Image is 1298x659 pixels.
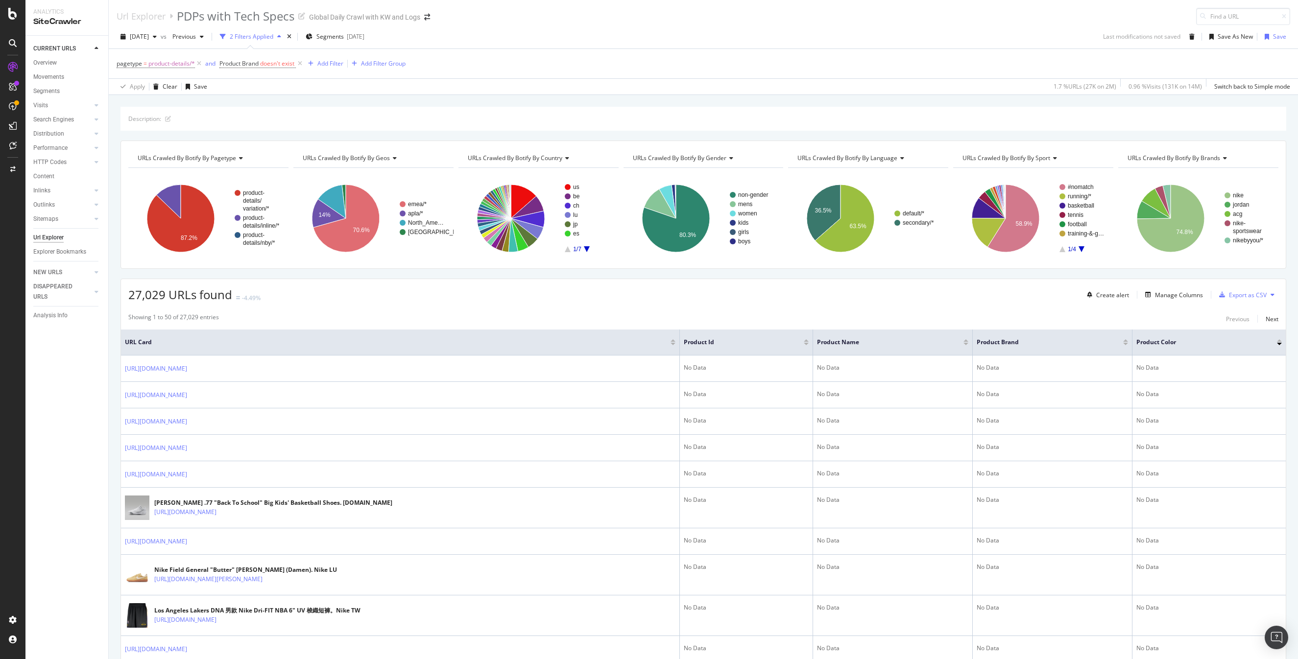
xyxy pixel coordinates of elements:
[850,223,866,230] text: 63.5%
[33,58,57,68] div: Overview
[130,32,149,41] span: 2025 Aug. 11th
[33,72,101,82] a: Movements
[1266,315,1278,323] div: Next
[977,443,1128,451] div: No Data
[815,207,832,214] text: 36.5%
[1233,192,1244,199] text: nike
[125,537,187,546] a: [URL][DOMAIN_NAME]
[684,644,809,653] div: No Data
[817,495,968,504] div: No Data
[1068,221,1087,228] text: football
[573,246,581,253] text: 1/7
[33,200,92,210] a: Outlinks
[1266,313,1278,325] button: Next
[684,495,809,504] div: No Data
[33,247,86,257] div: Explorer Bookmarks
[1068,246,1076,253] text: 1/4
[953,176,1113,261] svg: A chart.
[1103,32,1180,41] div: Last modifications not saved
[795,150,939,166] h4: URLs Crawled By Botify By language
[961,150,1105,166] h4: URLs Crawled By Botify By sport
[1233,220,1246,227] text: nike-
[1083,287,1129,303] button: Create alert
[219,59,259,68] span: Product Brand
[1233,228,1262,235] text: sportswear
[408,210,423,217] text: apla/*
[33,115,92,125] a: Search Engines
[1226,315,1250,323] div: Previous
[1128,154,1220,162] span: URLs Crawled By Botify By brands
[738,229,749,235] text: girls
[684,536,809,545] div: No Data
[817,563,968,571] div: No Data
[117,79,145,94] button: Apply
[679,232,696,238] text: 80.3%
[33,100,48,111] div: Visits
[1229,291,1267,299] div: Export as CSV
[242,294,261,302] div: -4.49%
[738,219,748,226] text: kids
[1136,563,1282,571] div: No Data
[125,470,187,479] a: [URL][DOMAIN_NAME]
[33,44,76,54] div: CURRENT URLS
[161,32,168,41] span: vs
[1068,184,1094,190] text: #nomatch
[33,233,64,243] div: Url Explorer
[684,443,809,451] div: No Data
[128,313,219,325] div: Showing 1 to 50 of 27,029 entries
[624,176,784,261] div: A chart.
[1215,287,1267,303] button: Export as CSV
[573,230,579,237] text: es
[125,338,668,347] span: URL Card
[1273,32,1286,41] div: Save
[318,212,330,218] text: 14%
[125,600,149,631] img: main image
[1218,32,1253,41] div: Save As New
[33,58,101,68] a: Overview
[408,219,444,226] text: North_Ame…
[33,247,101,257] a: Explorer Bookmarks
[817,443,968,451] div: No Data
[309,12,420,22] div: Global Daily Crawl with KW and Logs
[243,232,264,238] text: product-
[136,150,280,166] h4: URLs Crawled By Botify By pagetype
[33,186,92,196] a: Inlinks
[977,536,1128,545] div: No Data
[1177,229,1193,236] text: 74.8%
[424,14,430,21] div: arrow-right-arrow-left
[138,154,236,162] span: URLs Crawled By Botify By pagetype
[573,193,580,200] text: be
[243,189,264,196] text: product-
[317,59,343,68] div: Add Filter
[33,72,64,82] div: Movements
[817,644,968,653] div: No Data
[285,32,293,42] div: times
[738,201,752,208] text: mens
[260,59,294,68] span: doesn't exist
[1016,220,1033,227] text: 58.9%
[236,296,240,299] img: Equal
[817,603,968,612] div: No Data
[1136,536,1282,545] div: No Data
[977,563,1128,571] div: No Data
[1136,338,1262,347] span: Product Color
[216,29,285,45] button: 2 Filters Applied
[243,214,264,221] text: product-
[573,212,577,218] text: lu
[130,82,145,91] div: Apply
[243,222,279,229] text: details/inline/*
[573,184,579,190] text: us
[631,150,775,166] h4: URLs Crawled By Botify By gender
[33,86,101,96] a: Segments
[33,157,92,167] a: HTTP Codes
[1232,201,1249,208] text: jordan
[684,338,789,347] span: Product Id
[205,59,216,68] button: and
[977,495,1128,504] div: No Data
[316,32,344,41] span: Segments
[408,201,427,208] text: emea/*
[154,498,392,507] div: [PERSON_NAME] .77 "Back To School" Big Kids' Basketball Shoes. [DOMAIN_NAME]
[154,574,263,584] a: [URL][DOMAIN_NAME][PERSON_NAME]
[293,176,454,261] svg: A chart.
